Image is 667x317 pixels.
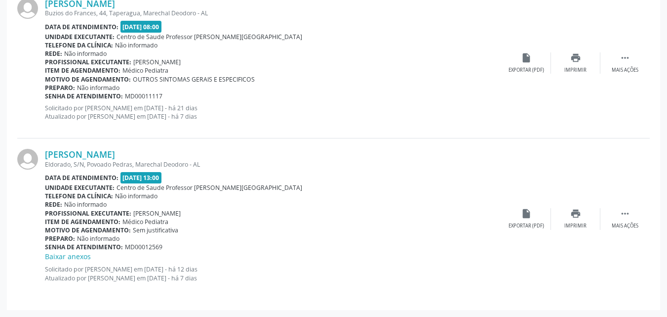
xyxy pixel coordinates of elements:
[45,104,502,121] p: Solicitado por [PERSON_NAME] em [DATE] - há 21 dias Atualizado por [PERSON_NAME] em [DATE] - há 7...
[77,234,119,243] span: Não informado
[45,33,115,41] b: Unidade executante:
[45,149,115,160] a: [PERSON_NAME]
[45,58,131,66] b: Profissional executante:
[45,209,131,218] b: Profissional executante:
[45,84,75,92] b: Preparo:
[77,84,119,92] span: Não informado
[122,66,168,75] span: Médico Pediatra
[570,52,581,63] i: print
[45,75,131,84] b: Motivo de agendamento:
[612,67,638,74] div: Mais ações
[45,49,62,58] b: Rede:
[570,208,581,219] i: print
[17,149,38,170] img: img
[45,218,120,226] b: Item de agendamento:
[45,234,75,243] b: Preparo:
[133,209,181,218] span: [PERSON_NAME]
[120,21,162,32] span: [DATE] 08:00
[133,226,178,234] span: Sem justificativa
[115,41,157,49] span: Não informado
[612,223,638,229] div: Mais ações
[45,9,502,17] div: Buzios do Frances, 44, Taperagua, Marechal Deodoro - AL
[45,252,91,261] a: Baixar anexos
[45,41,113,49] b: Telefone da clínica:
[620,52,630,63] i: 
[45,200,62,209] b: Rede:
[45,243,123,251] b: Senha de atendimento:
[125,243,162,251] span: MD00012569
[117,183,302,192] span: Centro de Saude Professor [PERSON_NAME][GEOGRAPHIC_DATA]
[45,92,123,100] b: Senha de atendimento:
[521,208,532,219] i: insert_drive_file
[521,52,532,63] i: insert_drive_file
[45,192,113,200] b: Telefone da clínica:
[45,265,502,282] p: Solicitado por [PERSON_NAME] em [DATE] - há 12 dias Atualizado por [PERSON_NAME] em [DATE] - há 7...
[509,223,544,229] div: Exportar (PDF)
[45,160,502,169] div: Eldorado, S/N, Povoado Pedras, Marechal Deodoro - AL
[45,226,131,234] b: Motivo de agendamento:
[133,75,255,84] span: OUTROS SINTOMAS GERAIS E ESPECIFICOS
[64,49,107,58] span: Não informado
[564,223,587,229] div: Imprimir
[620,208,630,219] i: 
[564,67,587,74] div: Imprimir
[120,172,162,183] span: [DATE] 13:00
[115,192,157,200] span: Não informado
[45,183,115,192] b: Unidade executante:
[133,58,181,66] span: [PERSON_NAME]
[117,33,302,41] span: Centro de Saude Professor [PERSON_NAME][GEOGRAPHIC_DATA]
[64,200,107,209] span: Não informado
[125,92,162,100] span: MD00011117
[45,23,118,31] b: Data de atendimento:
[509,67,544,74] div: Exportar (PDF)
[45,66,120,75] b: Item de agendamento:
[122,218,168,226] span: Médico Pediatra
[45,174,118,182] b: Data de atendimento:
